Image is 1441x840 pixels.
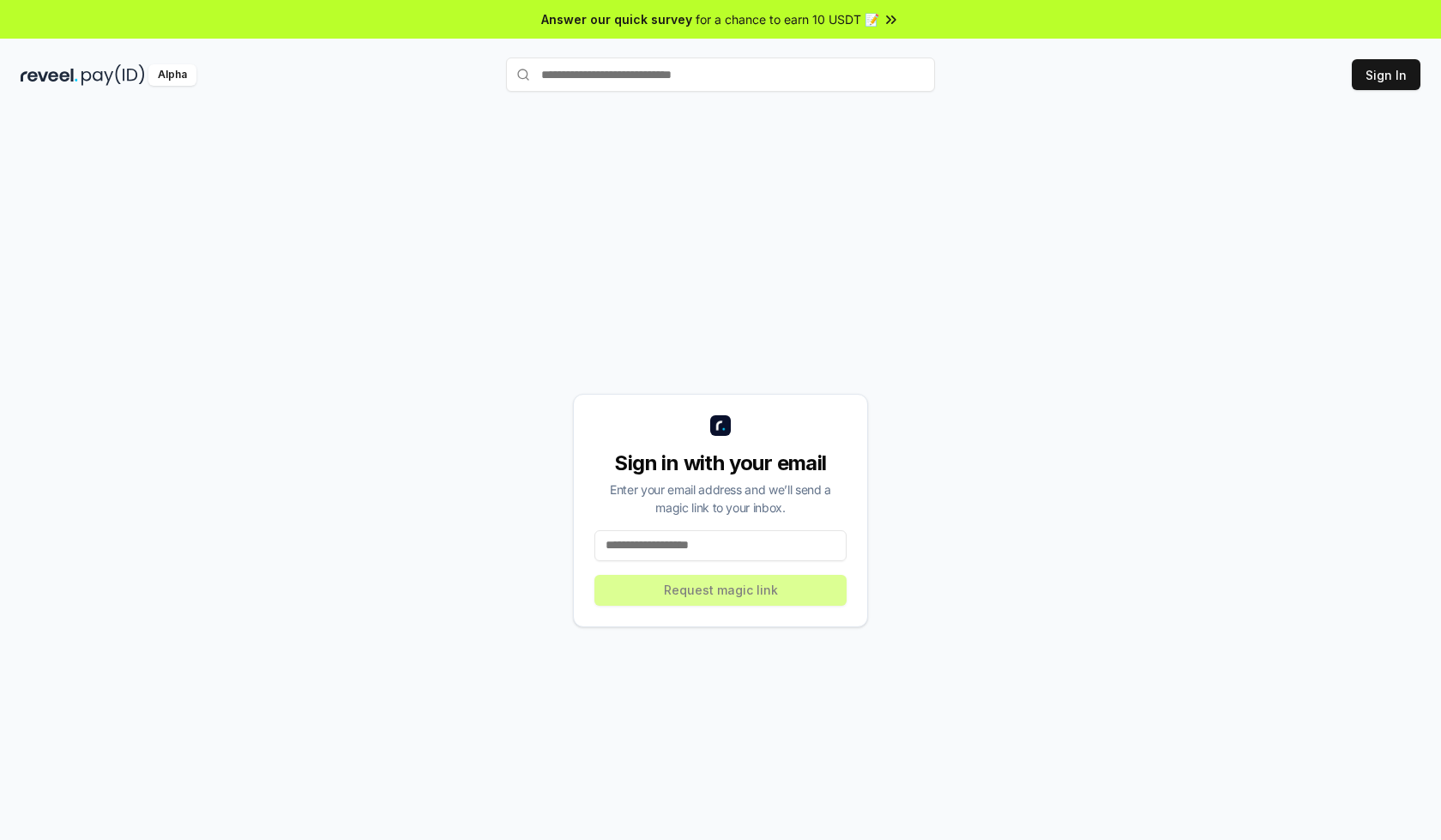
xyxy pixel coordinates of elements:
[594,450,847,477] div: Sign in with your email
[696,10,879,28] span: for a chance to earn 10 USDT 📝
[594,480,847,517] div: Enter your email address and we’ll send a magic link to your inbox.
[81,64,145,86] img: pay_id
[21,64,78,86] img: reveel_dark
[710,415,731,436] img: logo_small
[1352,59,1420,90] button: Sign In
[148,64,196,86] div: Alpha
[541,10,692,28] span: Answer our quick survey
